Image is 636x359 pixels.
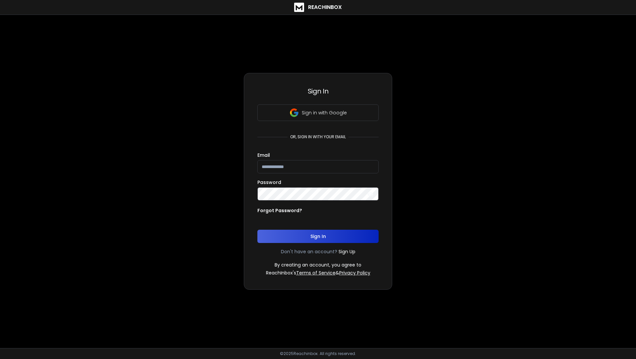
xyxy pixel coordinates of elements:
[280,351,356,356] p: © 2025 Reachinbox. All rights reserved.
[294,3,342,12] a: ReachInbox
[281,248,337,255] p: Don't have an account?
[257,87,379,96] h3: Sign In
[296,269,336,276] a: Terms of Service
[257,207,302,214] p: Forgot Password?
[294,3,304,12] img: logo
[302,109,347,116] p: Sign in with Google
[257,104,379,121] button: Sign in with Google
[257,230,379,243] button: Sign In
[288,134,348,140] p: or, sign in with your email
[275,262,361,268] p: By creating an account, you agree to
[308,3,342,11] h1: ReachInbox
[266,269,370,276] p: ReachInbox's &
[339,269,370,276] a: Privacy Policy
[257,180,281,185] label: Password
[339,248,355,255] a: Sign Up
[257,153,270,157] label: Email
